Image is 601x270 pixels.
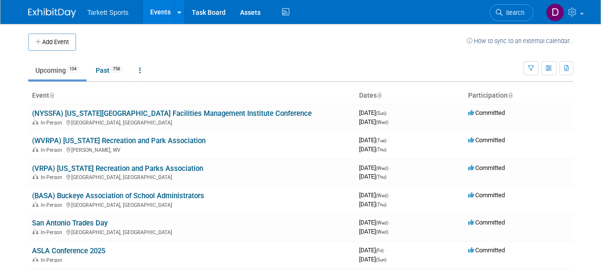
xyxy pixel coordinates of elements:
div: [GEOGRAPHIC_DATA], [GEOGRAPHIC_DATA] [32,201,351,208]
a: How to sync to an external calendar... [467,37,573,45]
img: In-Person Event [33,202,38,207]
a: Past758 [88,61,130,79]
span: [DATE] [359,191,391,199]
img: In-Person Event [33,257,38,262]
img: ExhibitDay [28,8,76,18]
button: Add Event [28,34,76,51]
span: Committed [468,191,505,199]
span: [DATE] [359,228,388,235]
span: - [388,109,389,116]
span: [DATE] [359,118,388,125]
a: (VRPA) [US_STATE] Recreation and Parks Association [32,164,203,173]
span: (Wed) [376,229,388,235]
span: [DATE] [359,219,391,226]
a: Search [490,4,534,21]
div: [PERSON_NAME], WV [32,146,351,153]
span: Committed [468,247,505,254]
a: Sort by Start Date [377,91,382,99]
span: - [390,164,391,171]
span: - [390,219,391,226]
span: [DATE] [359,247,386,254]
img: In-Person Event [33,229,38,234]
div: [GEOGRAPHIC_DATA], [GEOGRAPHIC_DATA] [32,118,351,126]
span: (Wed) [376,193,388,198]
a: ASLA Conference 2025 [32,247,105,255]
span: Committed [468,109,505,116]
a: (WVRPA) [US_STATE] Recreation and Park Association [32,136,206,145]
a: (BASA) Buckeye Association of School Administrators [32,191,204,200]
span: - [385,247,386,254]
span: [DATE] [359,256,386,263]
span: [DATE] [359,173,386,180]
span: (Thu) [376,174,386,180]
span: [DATE] [359,164,391,171]
span: (Sun) [376,111,386,116]
span: In-Person [41,202,65,208]
span: (Sun) [376,257,386,262]
span: [DATE] [359,109,389,116]
span: Committed [468,164,505,171]
div: [GEOGRAPHIC_DATA], [GEOGRAPHIC_DATA] [32,228,351,236]
span: (Tue) [376,138,386,143]
a: San Antonio Trades Day [32,219,108,227]
span: - [388,136,389,144]
a: Sort by Event Name [49,91,54,99]
span: - [390,191,391,199]
a: Sort by Participation Type [508,91,513,99]
span: (Thu) [376,147,386,152]
span: In-Person [41,147,65,153]
span: Search [503,9,525,16]
span: (Fri) [376,248,383,253]
span: [DATE] [359,201,386,208]
img: David Dwyer [546,3,564,22]
div: [GEOGRAPHIC_DATA], [GEOGRAPHIC_DATA] [32,173,351,180]
span: (Wed) [376,166,388,171]
span: In-Person [41,257,65,263]
span: Committed [468,219,505,226]
span: In-Person [41,229,65,236]
th: Event [28,88,355,104]
span: (Thu) [376,202,386,207]
a: Upcoming104 [28,61,87,79]
span: [DATE] [359,146,386,153]
span: (Wed) [376,220,388,225]
th: Dates [355,88,464,104]
img: In-Person Event [33,174,38,179]
span: In-Person [41,120,65,126]
th: Participation [464,88,573,104]
span: Committed [468,136,505,144]
img: In-Person Event [33,120,38,124]
span: [DATE] [359,136,389,144]
span: Tarkett Sports [87,9,129,16]
a: (NYSSFA) [US_STATE][GEOGRAPHIC_DATA] Facilities Management Institute Conference [32,109,312,118]
span: 104 [66,66,79,73]
span: 758 [110,66,123,73]
img: In-Person Event [33,147,38,152]
span: (Wed) [376,120,388,125]
span: In-Person [41,174,65,180]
